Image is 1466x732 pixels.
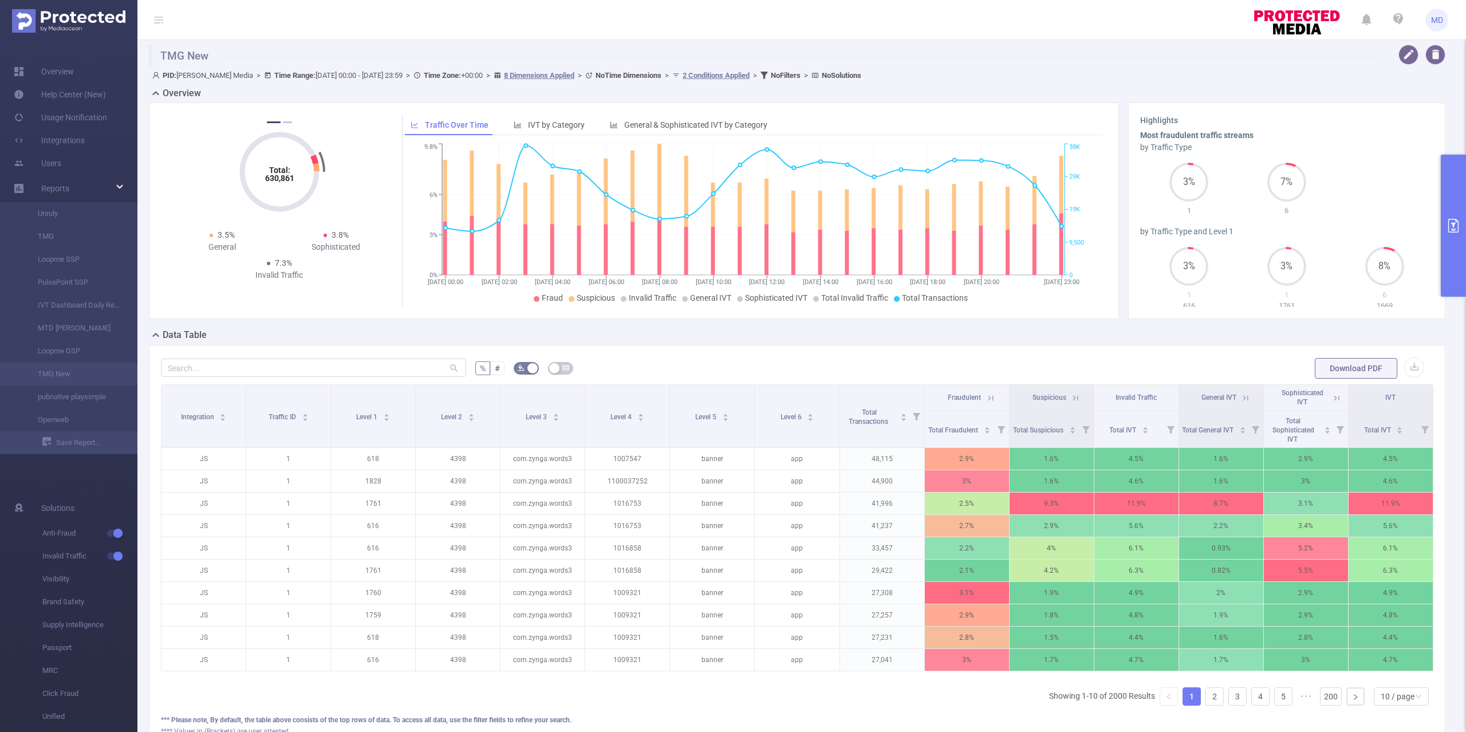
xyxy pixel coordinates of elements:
[1162,411,1179,447] i: Filter menu
[690,293,731,302] span: General IVT
[1396,425,1403,432] div: Sort
[1297,687,1315,706] span: •••
[553,416,559,420] i: icon: caret-down
[1179,493,1263,514] p: 8.7%
[535,278,570,286] tspan: [DATE] 04:00
[948,393,981,402] span: Fraudulent
[925,537,1009,559] p: 2.2%
[807,412,814,415] i: icon: caret-up
[42,568,137,591] span: Visibility
[755,448,839,470] p: app
[501,493,585,514] p: com.zynga.words3
[163,328,207,342] h2: Data Table
[585,470,669,492] p: 1100037252
[411,121,419,129] i: icon: line-chart
[642,278,677,286] tspan: [DATE] 08:00
[514,121,522,129] i: icon: bar-chart
[165,241,279,253] div: General
[1140,289,1238,301] p: 1
[821,293,888,302] span: Total Invalid Traffic
[1385,393,1396,402] span: IVT
[803,278,838,286] tspan: [DATE] 14:00
[900,412,907,415] i: icon: caret-up
[695,413,718,421] span: Level 5
[1094,470,1179,492] p: 4.6%
[562,364,569,371] i: icon: table
[840,493,924,514] p: 41,996
[807,412,814,419] div: Sort
[1252,688,1269,705] a: 4
[1239,425,1246,432] div: Sort
[23,294,124,317] a: IVT Dashboard Daily Report
[1140,226,1433,238] div: by Traffic Type and Level 1
[23,408,124,431] a: Openweb
[1201,393,1236,402] span: General IVT
[14,152,61,175] a: Users
[610,413,633,421] span: Level 4
[42,613,137,636] span: Supply Intelligence
[1109,426,1138,434] span: Total IVT
[152,71,861,80] span: [PERSON_NAME] Media [DATE] 00:00 - [DATE] 23:59 +00:00
[1179,537,1263,559] p: 0.93%
[1397,425,1403,428] i: icon: caret-up
[840,560,924,581] p: 29,422
[908,385,924,447] i: Filter menu
[1315,358,1397,379] button: Download PDF
[501,470,585,492] p: com.zynga.words3
[425,120,488,129] span: Traffic Over Time
[1349,560,1433,581] p: 6.3%
[42,522,137,545] span: Anti-Fraud
[12,9,125,33] img: Protected Media
[1182,426,1235,434] span: Total General IVT
[1044,278,1079,286] tspan: [DATE] 23:00
[246,515,330,537] p: 1
[331,560,415,581] p: 1761
[161,515,246,537] p: JS
[1169,178,1208,187] span: 3%
[441,413,464,421] span: Level 2
[683,71,750,80] u: 2 Conditions Applied
[1417,411,1433,447] i: Filter menu
[161,582,246,604] p: JS
[1264,493,1348,514] p: 3.1%
[1282,389,1323,406] span: Sophisticated IVT
[1069,425,1076,432] div: Sort
[42,682,137,705] span: Click Fraud
[267,121,281,123] button: 1
[483,71,494,80] span: >
[596,71,661,80] b: No Time Dimensions
[220,416,226,420] i: icon: caret-down
[1179,448,1263,470] p: 1.6%
[1352,694,1359,700] i: icon: right
[542,293,563,302] span: Fraud
[624,120,767,129] span: General & Sophisticated IVT by Category
[723,412,729,415] i: icon: caret-up
[1349,493,1433,514] p: 11.9%
[152,72,163,79] i: icon: user
[283,121,292,123] button: 2
[1275,688,1292,705] a: 5
[1324,429,1330,432] i: icon: caret-down
[14,106,107,129] a: Usage Notification
[849,408,890,426] span: Total Transactions
[1274,687,1292,706] li: 5
[1179,515,1263,537] p: 2.2%
[755,537,839,559] p: app
[41,177,69,200] a: Reports
[585,448,669,470] p: 1007547
[900,412,907,419] div: Sort
[1264,537,1348,559] p: 5.2%
[755,493,839,514] p: app
[246,537,330,559] p: 1
[332,230,349,239] span: 3.8%
[840,470,924,492] p: 44,900
[1010,448,1094,470] p: 1.6%
[222,269,336,281] div: Invalid Traffic
[749,278,785,286] tspan: [DATE] 12:00
[161,493,246,514] p: JS
[42,659,137,682] span: MRC
[610,121,618,129] i: icon: bar-chart
[1140,131,1254,140] b: Most fraudulent traffic streams
[504,71,574,80] u: 8 Dimensions Applied
[501,515,585,537] p: com.zynga.words3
